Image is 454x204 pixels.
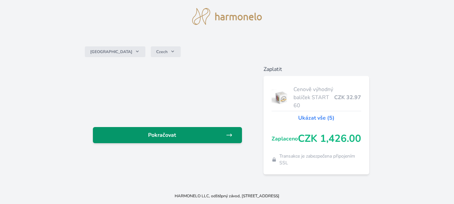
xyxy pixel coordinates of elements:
[156,49,168,54] span: Czech
[93,127,242,143] a: Pokračovat
[298,114,335,122] a: Ukázat vše (5)
[293,85,335,110] span: Cenově výhodný balíček START 60
[192,8,262,25] img: logo.svg
[279,153,361,166] span: Transakce je zabezpečena připojením SSL
[85,46,145,57] button: [GEOGRAPHIC_DATA]
[334,93,361,101] span: CZK 32.97
[151,46,181,57] button: Czech
[298,133,361,145] span: CZK 1,426.00
[272,89,291,106] img: start.jpg
[264,65,369,73] h6: Zaplatit
[98,131,226,139] span: Pokračovat
[272,135,298,143] span: Zaplaceno
[90,49,132,54] span: [GEOGRAPHIC_DATA]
